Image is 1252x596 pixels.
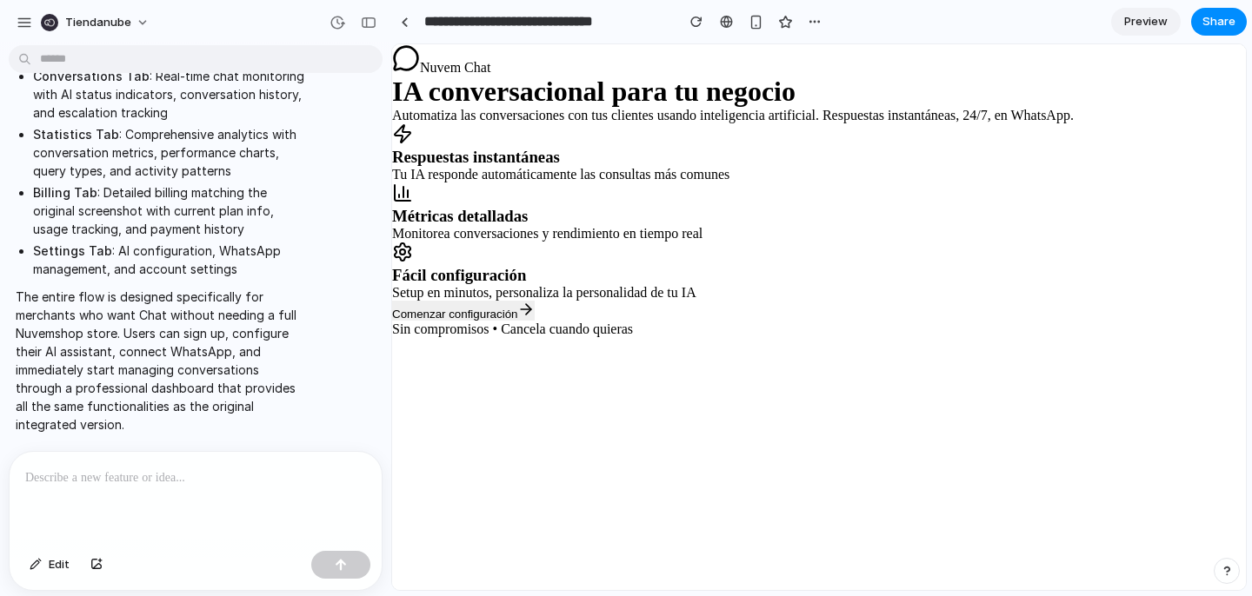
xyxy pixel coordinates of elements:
button: Tiendanube [34,9,158,36]
button: Edit [21,551,78,579]
li: : Comprehensive analytics with conversation metrics, performance charts, query types, and activit... [33,125,306,180]
strong: Settings Tab [33,243,112,258]
p: The entire flow is designed specifically for merchants who want Chat without needing a full Nuvem... [16,288,306,434]
span: Preview [1124,13,1168,30]
span: Share [1202,13,1235,30]
a: Preview [1111,8,1181,36]
span: Tiendanube [65,14,131,31]
strong: Billing Tab [33,185,97,200]
li: : Real-time chat monitoring with AI status indicators, conversation history, and escalation tracking [33,67,306,122]
strong: Statistics Tab [33,127,119,142]
li: : Detailed billing matching the original screenshot with current plan info, usage tracking, and p... [33,183,306,238]
button: Share [1191,8,1247,36]
span: Edit [49,556,70,573]
li: : AI configuration, WhatsApp management, and account settings [33,242,306,278]
strong: Conversations Tab [33,69,150,83]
